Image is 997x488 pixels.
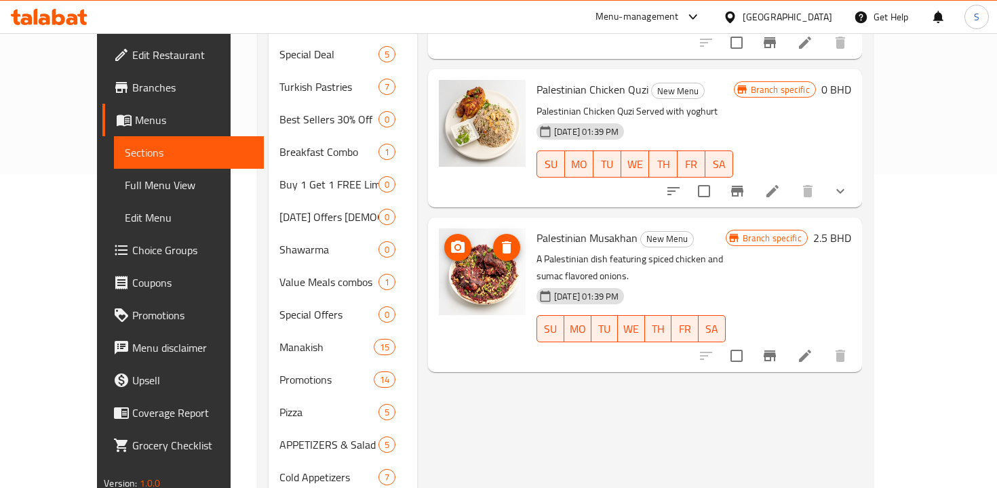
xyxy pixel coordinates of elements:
div: items [378,144,395,160]
a: Sections [114,136,263,169]
span: 5 [379,406,395,419]
h6: 2.5 BHD [813,228,851,247]
span: Coupons [132,274,252,291]
a: Edit menu item [764,183,781,199]
p: A Palestinian dish featuring spiced chicken and sumac flavored onions. [536,251,725,285]
div: Best Sellers 30% Off0 [269,103,417,136]
div: items [378,436,395,453]
span: Value Meals combos [279,274,378,290]
div: items [378,469,395,485]
div: Breakfast Combo [279,144,378,160]
span: Edit Menu [125,209,252,226]
button: FR [678,150,705,178]
a: Edit Menu [114,201,263,234]
a: Menu disclaimer [102,331,263,364]
span: SA [711,155,728,174]
div: New Menu [651,83,705,99]
div: New Menu [640,231,694,247]
button: sort-choices [657,175,690,207]
div: Menu-management [595,9,679,25]
img: Palestinian Musakhan [439,228,526,315]
a: Upsell [102,364,263,396]
div: Buy 1 Get 1 FREE Limited [279,176,378,192]
span: Menus [135,112,252,128]
span: MO [570,155,587,174]
span: New Menu [641,231,693,247]
a: Choice Groups [102,234,263,266]
span: [DATE] Offers [DEMOGRAPHIC_DATA] [279,209,378,225]
span: Menu disclaimer [132,340,252,356]
button: Branch-specific-item [754,26,786,59]
a: Coupons [102,266,263,299]
button: delete [791,175,824,207]
a: Edit Restaurant [102,39,263,71]
span: APPETIZERS & Salad [279,436,378,453]
button: TU [591,315,619,342]
div: Cold Appetizers [279,469,378,485]
div: Manakish15 [269,331,417,363]
div: Breakfast Combo1 [269,136,417,168]
h6: 0 BHD [821,80,851,99]
span: MO [570,319,586,339]
span: Coverage Report [132,405,252,421]
a: Branches [102,71,263,104]
span: Choice Groups [132,242,252,258]
button: show more [824,175,857,207]
button: MO [564,315,591,342]
div: items [378,241,395,258]
span: 0 [379,308,395,321]
button: Branch-specific-item [721,175,754,207]
span: 5 [379,48,395,61]
span: WE [627,155,644,174]
span: Shawarma [279,241,378,258]
button: Branch-specific-item [754,340,786,372]
span: Select to update [722,342,751,370]
img: Palestinian Chicken Quzi [439,80,526,167]
button: delete [824,340,857,372]
div: items [374,339,395,355]
a: Full Menu View [114,169,263,201]
div: items [378,274,395,290]
div: Promotions14 [269,363,417,396]
span: Branch specific [745,83,815,96]
span: Sections [125,144,252,161]
div: items [378,46,395,62]
span: [DATE] 01:39 PM [549,290,624,303]
button: MO [565,150,593,178]
p: Palestinian Chicken Quzi Served with yoghurt [536,103,733,120]
span: [DATE] 01:39 PM [549,125,624,138]
div: Pizza [279,404,378,420]
span: 1 [379,146,395,159]
button: SU [536,315,564,342]
span: New Menu [652,83,704,99]
div: items [378,404,395,420]
button: TH [645,315,672,342]
button: SA [699,315,726,342]
span: Best Sellers 30% Off [279,111,378,127]
div: Promotions [279,371,373,388]
span: Select to update [722,28,751,57]
div: Special Deal5 [269,38,417,70]
span: Promotions [132,307,252,323]
span: 7 [379,81,395,94]
button: delete [824,26,857,59]
span: Special Offers [279,306,378,323]
button: SU [536,150,565,178]
span: S [974,9,979,24]
a: Grocery Checklist [102,429,263,462]
span: Select to update [690,177,718,205]
span: TH [650,319,667,339]
div: [DATE] Offers [DEMOGRAPHIC_DATA]0 [269,201,417,233]
span: 5 [379,439,395,451]
div: Shawarma0 [269,233,417,266]
button: WE [621,150,649,178]
span: SA [704,319,720,339]
span: 14 [374,373,395,386]
span: FR [677,319,693,339]
button: TH [649,150,677,178]
div: items [378,176,395,192]
div: [GEOGRAPHIC_DATA] [743,9,832,24]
